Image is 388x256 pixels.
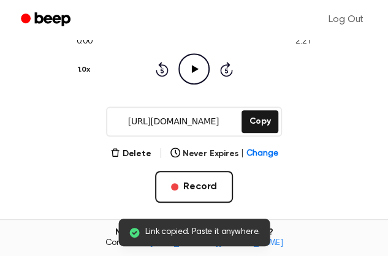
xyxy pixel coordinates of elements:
[242,110,278,133] button: Copy
[240,148,243,160] span: |
[155,171,233,203] button: Record
[316,5,376,34] a: Log Out
[150,239,283,247] a: [EMAIL_ADDRESS][DOMAIN_NAME]
[7,238,381,249] span: Contact us
[170,148,278,160] button: Never Expires|Change
[295,36,311,48] span: 2:21
[145,226,260,239] span: Link copied. Paste it anywhere.
[77,59,95,80] button: 1.0x
[12,8,82,32] a: Beep
[110,148,151,160] button: Delete
[77,36,93,48] span: 0:00
[159,146,163,161] span: |
[246,148,278,160] span: Change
